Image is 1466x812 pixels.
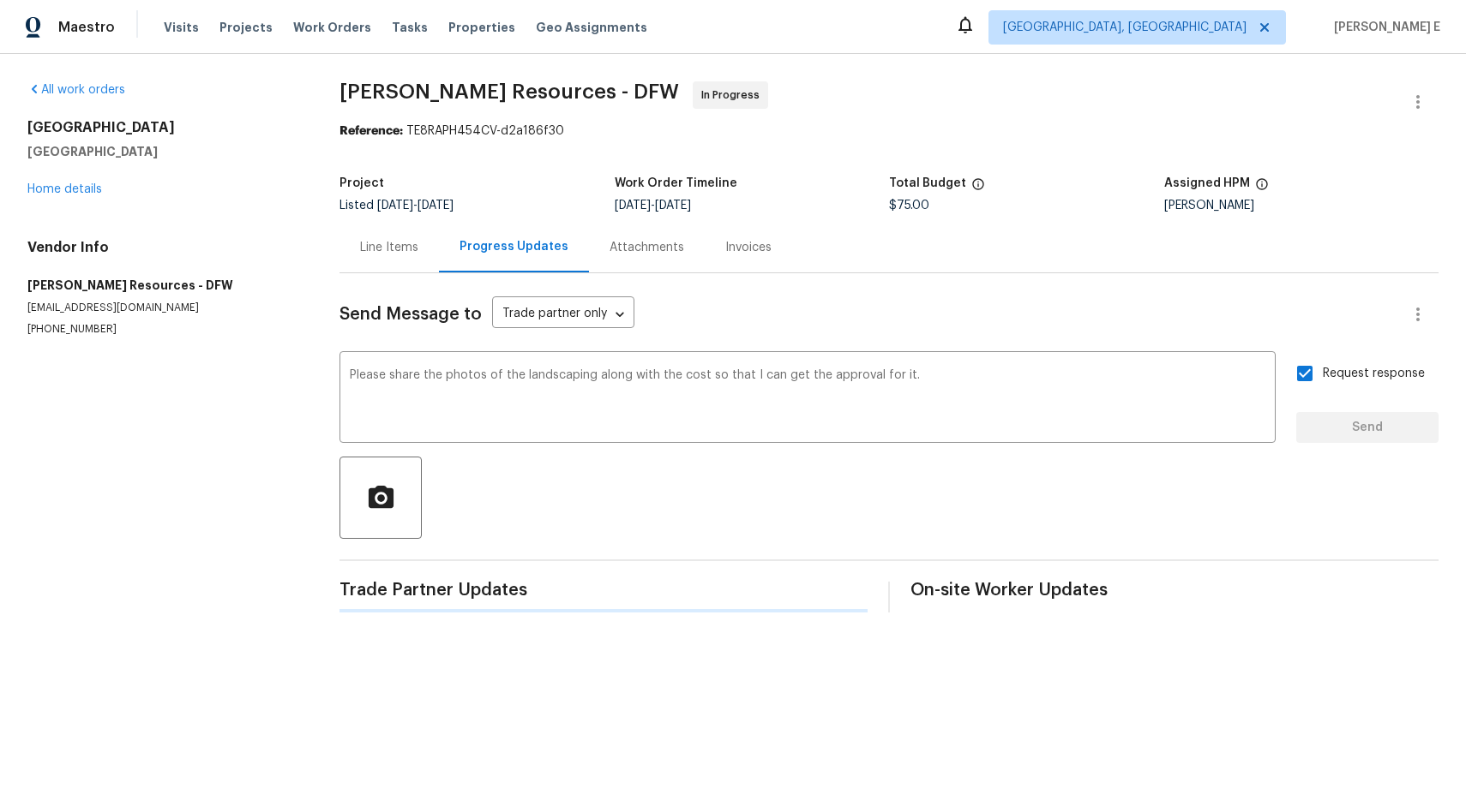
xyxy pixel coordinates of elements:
[615,200,651,212] span: [DATE]
[27,119,298,136] h2: [GEOGRAPHIC_DATA]
[27,143,298,160] h5: [GEOGRAPHIC_DATA]
[27,277,298,294] h5: [PERSON_NAME] Resources - DFW
[219,19,273,36] span: Projects
[293,19,371,36] span: Work Orders
[725,239,772,256] div: Invoices
[492,301,634,329] div: Trade partner only
[701,87,766,104] span: In Progress
[392,21,428,33] span: Tasks
[339,306,482,323] span: Send Message to
[377,200,413,212] span: [DATE]
[27,301,298,315] p: [EMAIL_ADDRESS][DOMAIN_NAME]
[889,200,929,212] span: $75.00
[58,19,115,36] span: Maestro
[1327,19,1440,36] span: [PERSON_NAME] E
[1255,177,1269,200] span: The hpm assigned to this work order.
[460,238,568,255] div: Progress Updates
[27,84,125,96] a: All work orders
[1164,177,1250,189] h5: Assigned HPM
[339,582,868,599] span: Trade Partner Updates
[1003,19,1247,36] span: [GEOGRAPHIC_DATA], [GEOGRAPHIC_DATA]
[889,177,966,189] h5: Total Budget
[27,183,102,195] a: Home details
[615,200,691,212] span: -
[377,200,454,212] span: -
[339,122,1439,140] div: TE8RAPH454CV-d2a186f30
[339,177,384,189] h5: Project
[350,369,1265,429] textarea: Please share the photos of the landscaping along with the cost so that I can get the approval for...
[27,322,298,337] p: [PHONE_NUMBER]
[360,239,418,256] div: Line Items
[1323,365,1425,383] span: Request response
[536,19,647,36] span: Geo Assignments
[971,177,985,200] span: The total cost of line items that have been proposed by Opendoor. This sum includes line items th...
[448,19,515,36] span: Properties
[339,81,679,102] span: [PERSON_NAME] Resources - DFW
[339,200,454,212] span: Listed
[1164,200,1439,212] div: [PERSON_NAME]
[418,200,454,212] span: [DATE]
[910,582,1439,599] span: On-site Worker Updates
[339,125,403,137] b: Reference:
[164,19,199,36] span: Visits
[610,239,684,256] div: Attachments
[27,239,298,256] h4: Vendor Info
[655,200,691,212] span: [DATE]
[615,177,737,189] h5: Work Order Timeline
